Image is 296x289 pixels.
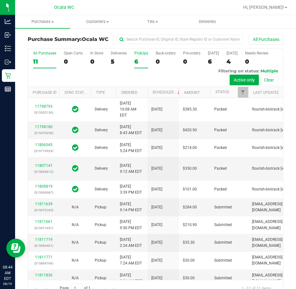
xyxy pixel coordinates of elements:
[151,222,162,228] span: [DATE]
[32,169,56,175] p: (315833612)
[35,255,53,259] a: 11811771
[32,110,56,116] p: (315502130)
[95,275,106,281] span: Pickup
[214,145,227,151] span: Packed
[151,275,162,281] span: [DATE]
[35,273,53,277] a: 11811836
[120,201,142,213] span: [DATE] 9:14 PM EDT
[252,186,293,192] span: flourish-biotrack [v0.1.0]
[180,15,235,28] a: Deliveries
[72,105,79,114] span: In Sync
[252,166,293,172] span: flourish-biotrack [v0.1.0]
[252,127,293,133] span: flourish-biotrack [v0.1.0]
[15,15,70,28] a: Purchases
[190,19,225,25] span: Deliveries
[70,15,125,28] a: Customers
[32,278,56,284] p: (315998538)
[5,45,11,52] inline-svg: Inventory
[151,204,162,210] span: [DATE]
[121,90,137,95] a: Ordered
[32,130,56,136] p: (315470256)
[238,87,248,98] a: Filter
[95,166,108,172] span: Delivery
[156,51,176,55] div: Back-orders
[72,240,79,246] button: N/A
[120,142,142,154] span: [DATE] 5:24 PM EDT
[120,184,142,195] span: [DATE] 3:39 PM EDT
[183,240,195,246] span: $35.30
[72,223,79,227] span: Not Applicable
[151,186,162,192] span: [DATE]
[245,58,268,65] div: 0
[183,145,197,151] span: $214.00
[64,58,83,65] div: 0
[120,163,142,175] span: [DATE] 9:12 AM EDT
[151,106,162,112] span: [DATE]
[90,58,103,65] div: 0
[72,276,79,280] span: Not Applicable
[214,166,227,172] span: Packed
[134,58,148,65] div: 6
[72,126,79,134] span: In Sync
[72,205,79,209] span: Not Applicable
[151,258,162,263] span: [DATE]
[260,75,278,85] button: Clear
[214,204,232,210] span: Submitted
[214,240,232,246] span: Submitted
[183,222,197,228] span: $210.90
[252,106,293,112] span: flourish-biotrack [v0.1.0]
[120,100,144,119] span: [DATE] 10:08 AM EDT
[253,90,285,95] a: Last Updated By
[151,166,162,172] span: [DATE]
[117,35,243,44] input: Search Purchase ID, Original ID, State Registry ID or Customer Name...
[82,36,109,42] span: Ocala WC
[32,225,56,231] p: (315977451)
[183,275,195,281] span: $30.00
[32,260,56,266] p: (315869706)
[95,222,106,228] span: Pickup
[35,143,53,147] a: 11806545
[64,51,83,55] div: Open Carts
[183,106,197,112] span: $385.30
[230,75,259,85] button: Active only
[90,51,103,55] div: In Store
[72,240,79,245] span: Not Applicable
[95,127,108,133] span: Delivery
[33,58,56,65] div: 11
[32,190,56,195] p: (315906387)
[5,86,11,92] inline-svg: Reports
[72,204,79,210] button: N/A
[214,222,232,228] span: Submitted
[54,5,74,10] span: Ocala WC
[15,19,70,25] span: Purchases
[111,58,127,65] div: 5
[120,272,142,284] span: [DATE] 8:26 AM EDT
[218,68,259,73] span: Filtering on status:
[35,219,53,224] a: 11811661
[3,281,12,286] p: 08/19
[5,18,11,25] inline-svg: Analytics
[72,164,79,173] span: In Sync
[35,104,53,109] a: 11798793
[183,258,195,263] span: $30.00
[156,58,176,65] div: 0
[95,186,108,192] span: Delivery
[72,258,79,263] button: N/A
[183,51,200,55] div: Pre-orders
[151,127,162,133] span: [DATE]
[214,106,227,112] span: Packed
[95,106,108,112] span: Delivery
[35,125,53,129] a: 11798180
[64,90,89,95] a: Sync Status
[72,143,79,152] span: In Sync
[33,90,57,95] a: Purchase ID
[183,166,197,172] span: $350.00
[28,37,113,42] h3: Purchase Summary:
[72,222,79,228] button: N/A
[214,275,232,281] span: Submitted
[35,163,53,168] a: 11807141
[184,90,200,95] a: Amount
[226,58,237,65] div: 4
[111,51,127,55] div: Deliveries
[35,237,53,242] a: 11811719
